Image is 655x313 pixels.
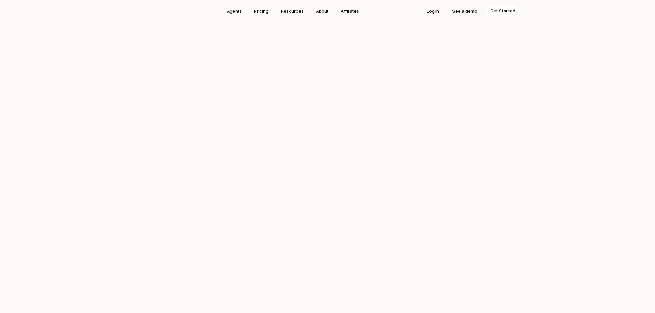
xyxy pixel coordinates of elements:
p: Get Started [490,8,515,14]
a: Resources [277,5,308,16]
p: Log in [427,8,439,14]
p: See a demo [452,8,477,14]
p: Get Started [292,137,318,144]
p: Watch Demo [336,137,363,144]
strong: entire Lead-to-Cash cycle [305,90,383,97]
p: About [316,8,328,14]
p: AI Agents to automate the for . From trade intelligence, demand forecasting, lead generation, lea... [231,89,424,125]
a: Get Started [286,135,324,147]
a: Watch Demo [330,135,369,147]
a: Affiliates [337,5,363,16]
a: About [312,5,332,16]
a: See a demo [447,5,482,16]
a: Log in [422,5,444,16]
p: Pricing [254,8,269,14]
a: Agents [223,5,246,16]
p: Resources [281,8,304,14]
a: Pricing [250,5,273,16]
p: Affiliates [341,8,359,14]
strong: commodity traders [247,90,425,106]
a: Get Started [485,5,520,16]
p: Agents [227,8,242,14]
h1: AI Agents for Physical Commodity Traders [176,43,479,81]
